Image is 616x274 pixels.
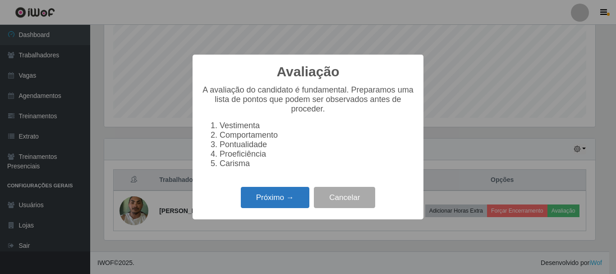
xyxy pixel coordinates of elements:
li: Comportamento [220,130,414,140]
button: Próximo → [241,187,309,208]
p: A avaliação do candidato é fundamental. Preparamos uma lista de pontos que podem ser observados a... [202,85,414,114]
h2: Avaliação [277,64,340,80]
li: Proeficiência [220,149,414,159]
button: Cancelar [314,187,375,208]
li: Carisma [220,159,414,168]
li: Vestimenta [220,121,414,130]
li: Pontualidade [220,140,414,149]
